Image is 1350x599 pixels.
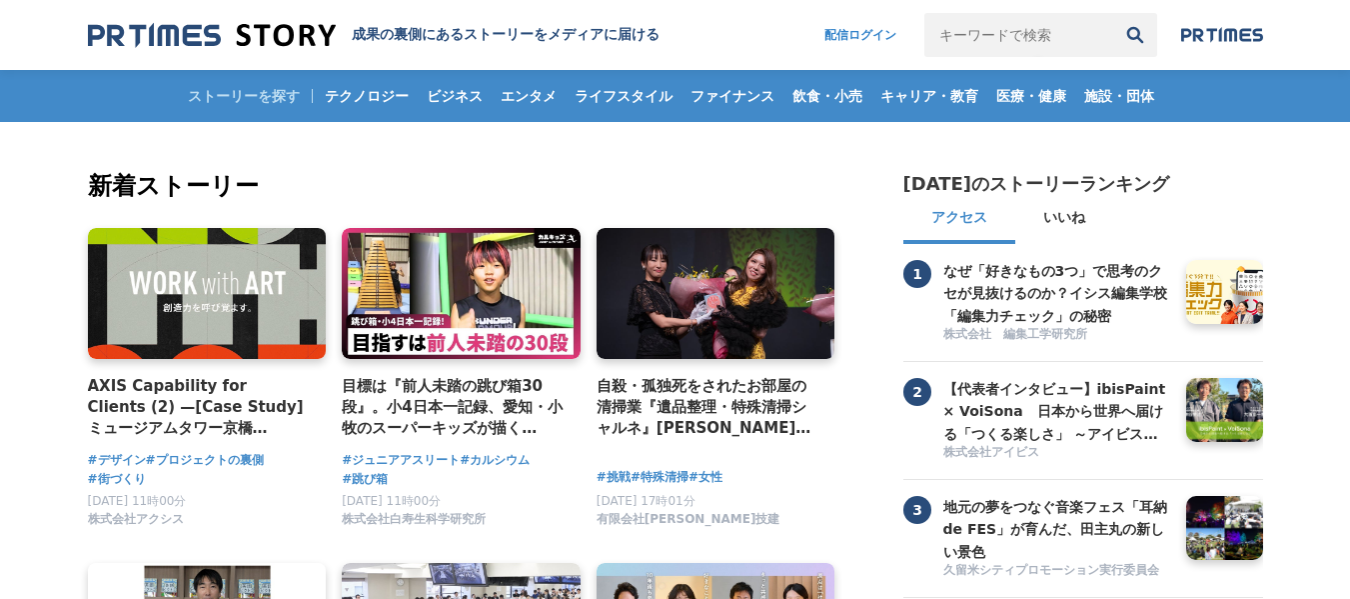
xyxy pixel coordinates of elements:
[1113,13,1157,57] button: 検索
[146,451,264,470] a: #プロジェクトの裏側
[419,70,491,122] a: ビジネス
[872,87,986,105] span: キャリア・教育
[342,451,460,470] a: #ジュニアアスリート
[342,511,486,528] span: 株式会社白寿生科学研究所
[597,375,819,440] a: 自殺・孤独死をされたお部屋の清掃業『遺品整理・特殊清掃シャルネ』[PERSON_NAME]がBeauty [GEOGRAPHIC_DATA][PERSON_NAME][GEOGRAPHIC_DA...
[597,468,631,487] a: #挑戦
[493,70,565,122] a: エンタメ
[872,70,986,122] a: キャリア・教育
[460,451,530,470] a: #カルシウム
[943,378,1171,445] h3: 【代表者インタビュー】ibisPaint × VoiSona 日本から世界へ届ける「つくる楽しさ」 ～アイビスがテクノスピーチと挑戦する、新しい創作文化の形成～
[88,517,184,531] a: 株式会社アクシス
[317,87,417,105] span: テクノロジー
[88,470,146,489] a: #街づくり
[1181,27,1263,43] img: prtimes
[88,375,311,440] a: AXIS Capability for Clients (2) —[Case Study] ミュージアムタワー京橋 「WORK with ART」
[943,326,1087,343] span: 株式会社 編集工学研究所
[903,378,931,406] span: 2
[342,375,565,440] a: 目標は『前人未踏の跳び箱30段』。小4日本一記録、愛知・小牧のスーパーキッズが描く[PERSON_NAME]とは？
[988,87,1074,105] span: 医療・健康
[342,470,388,489] a: #跳び箱
[903,496,931,524] span: 3
[567,70,680,122] a: ライフスタイル
[943,260,1171,327] h3: なぜ「好きなもの3つ」で思考のクセが見抜けるのか？イシス編集学校「編集力チェック」の秘密
[688,468,722,487] a: #女性
[567,87,680,105] span: ライフスタイル
[924,13,1113,57] input: キーワードで検索
[1076,70,1162,122] a: 施設・団体
[682,87,782,105] span: ファイナンス
[784,87,870,105] span: 飲食・小売
[943,496,1171,563] h3: 地元の夢をつなぐ音楽フェス「耳納 de FES」が育んだ、田主丸の新しい景色
[342,494,441,508] span: [DATE] 11時00分
[943,496,1171,560] a: 地元の夢をつなぐ音楽フェス「耳納 de FES」が育んだ、田主丸の新しい景色
[943,444,1039,461] span: 株式会社アイビス
[493,87,565,105] span: エンタメ
[943,444,1171,463] a: 株式会社アイビス
[88,511,184,528] span: 株式会社アクシス
[943,326,1171,345] a: 株式会社 編集工学研究所
[1015,196,1113,244] button: いいね
[804,13,916,57] a: 配信ログイン
[352,26,660,44] h1: 成果の裏側にあるストーリーをメディアに届ける
[784,70,870,122] a: 飲食・小売
[903,196,1015,244] button: アクセス
[631,468,688,487] a: #特殊清掃
[1076,87,1162,105] span: 施設・団体
[88,451,146,470] a: #デザイン
[88,494,187,508] span: [DATE] 11時00分
[597,511,780,528] span: 有限会社[PERSON_NAME]技建
[903,260,931,288] span: 1
[88,168,839,204] h2: 新着ストーリー
[597,494,695,508] span: [DATE] 17時01分
[419,87,491,105] span: ビジネス
[943,260,1171,324] a: なぜ「好きなもの3つ」で思考のクセが見抜けるのか？イシス編集学校「編集力チェック」の秘密
[903,172,1170,196] h2: [DATE]のストーリーランキング
[317,70,417,122] a: テクノロジー
[943,562,1171,581] a: 久留米シティプロモーション実行委員会
[88,22,336,49] img: 成果の裏側にあるストーリーをメディアに届ける
[682,70,782,122] a: ファイナンス
[597,517,780,531] a: 有限会社[PERSON_NAME]技建
[88,22,660,49] a: 成果の裏側にあるストーリーをメディアに届ける 成果の裏側にあるストーリーをメディアに届ける
[943,562,1159,579] span: 久留米シティプロモーション実行委員会
[943,378,1171,442] a: 【代表者インタビュー】ibisPaint × VoiSona 日本から世界へ届ける「つくる楽しさ」 ～アイビスがテクノスピーチと挑戦する、新しい創作文化の形成～
[342,517,486,531] a: 株式会社白寿生科学研究所
[988,70,1074,122] a: 医療・健康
